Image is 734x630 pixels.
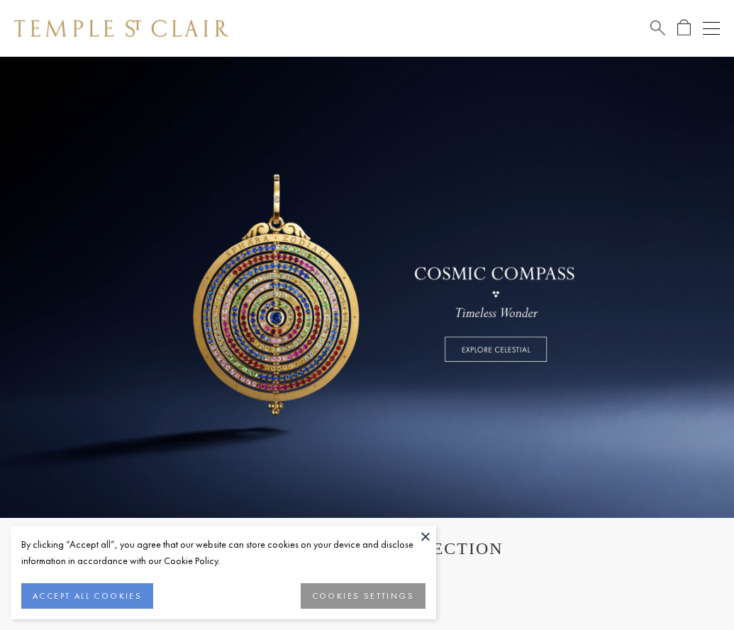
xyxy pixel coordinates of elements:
div: By clicking “Accept all”, you agree that our website can store cookies on your device and disclos... [21,536,426,569]
img: Temple St. Clair [14,20,228,37]
a: Open Shopping Bag [677,19,691,37]
a: Search [650,19,665,37]
button: ACCEPT ALL COOKIES [21,583,153,609]
button: Open navigation [703,20,720,37]
button: COOKIES SETTINGS [301,583,426,609]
